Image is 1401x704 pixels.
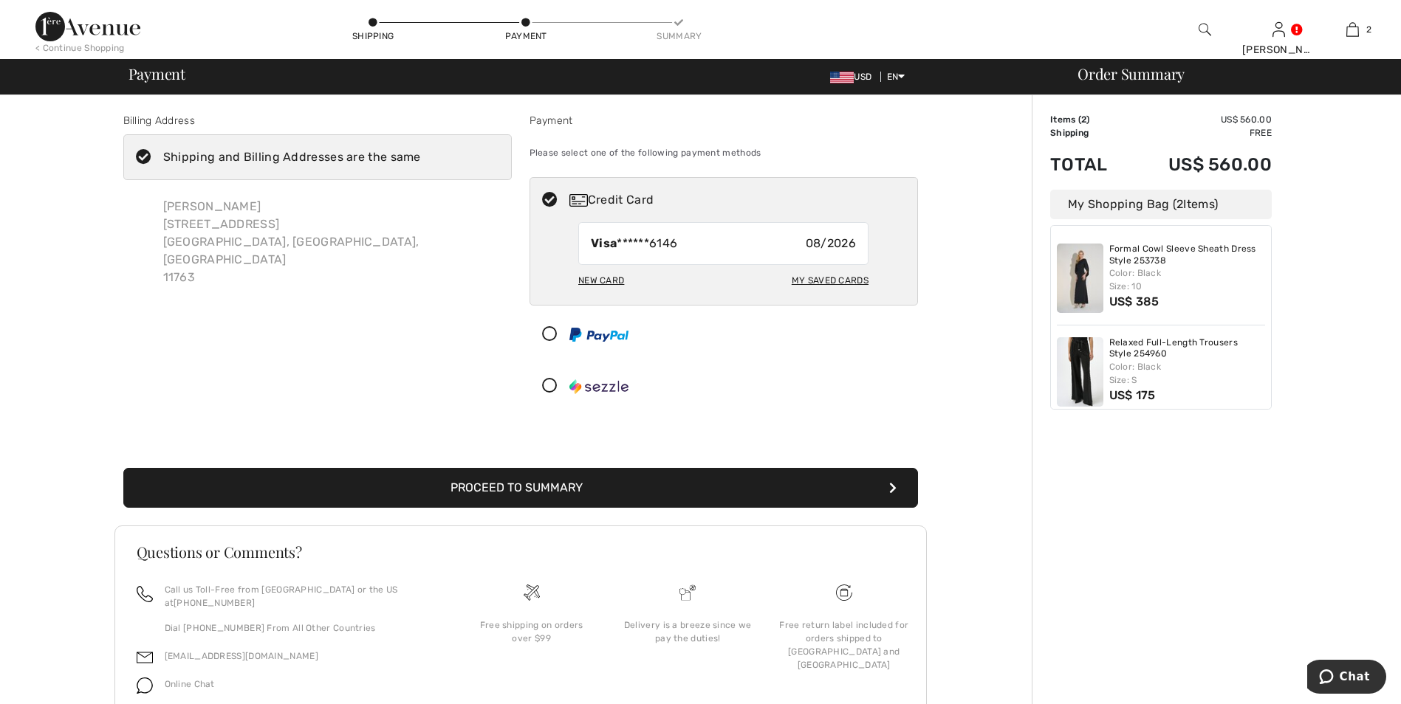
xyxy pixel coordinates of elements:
td: Shipping [1050,126,1129,139]
strong: Visa [591,236,617,250]
span: USD [830,72,877,82]
p: Call us Toll-Free from [GEOGRAPHIC_DATA] or the US at [165,583,436,610]
img: call [137,586,153,602]
div: Shipping and Billing Addresses are the same [163,148,421,166]
td: Total [1050,139,1129,190]
a: [PHONE_NUMBER] [174,598,255,608]
p: Dial [PHONE_NUMBER] From All Other Countries [165,621,436,635]
div: [PERSON_NAME] [STREET_ADDRESS] [GEOGRAPHIC_DATA], [GEOGRAPHIC_DATA], [GEOGRAPHIC_DATA] 11763 [151,186,512,298]
a: Relaxed Full-Length Trousers Style 254960 [1109,337,1266,360]
div: My Saved Cards [792,268,869,293]
div: My Shopping Bag ( Items) [1050,190,1272,219]
span: 2 [1366,23,1371,36]
a: Sign In [1272,22,1285,36]
div: Billing Address [123,113,512,128]
div: Payment [530,113,918,128]
img: Sezzle [569,379,628,394]
span: Payment [129,66,185,81]
a: Formal Cowl Sleeve Sheath Dress Style 253738 [1109,244,1266,266]
img: Relaxed Full-Length Trousers Style 254960 [1057,337,1103,407]
img: My Bag [1346,21,1359,38]
img: My Info [1272,21,1285,38]
div: Credit Card [569,191,908,209]
img: 1ère Avenue [35,12,140,41]
div: Please select one of the following payment methods [530,134,918,171]
span: EN [887,72,905,82]
div: Summary [657,30,701,43]
td: US$ 560.00 [1129,113,1272,126]
span: 2 [1176,197,1183,211]
img: Formal Cowl Sleeve Sheath Dress Style 253738 [1057,244,1103,313]
span: US$ 175 [1109,388,1156,402]
a: 2 [1316,21,1388,38]
h3: Questions or Comments? [137,545,905,559]
div: Order Summary [1060,66,1392,81]
img: chat [137,677,153,694]
span: Online Chat [165,679,215,689]
img: search the website [1199,21,1211,38]
div: Free return label included for orders shipped to [GEOGRAPHIC_DATA] and [GEOGRAPHIC_DATA] [778,618,911,672]
div: Free shipping on orders over $99 [465,618,598,645]
span: 08/2026 [806,235,856,252]
div: New Card [578,268,624,293]
span: US$ 385 [1109,294,1159,308]
td: Free [1129,126,1272,139]
img: PayPal [569,328,628,342]
img: US Dollar [830,72,854,83]
img: Free shipping on orders over $99 [524,584,540,601]
iframe: Opens a widget where you can chat to one of our agents [1307,660,1386,697]
td: US$ 560.00 [1129,139,1272,190]
img: email [137,649,153,666]
img: Delivery is a breeze since we pay the duties! [679,584,696,601]
a: [EMAIL_ADDRESS][DOMAIN_NAME] [165,651,318,661]
img: Credit Card [569,194,588,207]
div: Payment [504,30,548,43]
button: Proceed to Summary [123,468,918,508]
div: [PERSON_NAME] [1242,42,1315,58]
div: < Continue Shopping [35,41,125,55]
div: Delivery is a breeze since we pay the duties! [621,618,754,645]
img: Free shipping on orders over $99 [836,584,852,601]
div: Color: Black Size: S [1109,360,1266,387]
div: Color: Black Size: 10 [1109,266,1266,293]
td: Items ( ) [1050,113,1129,126]
span: 2 [1081,114,1086,125]
div: Shipping [351,30,395,43]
